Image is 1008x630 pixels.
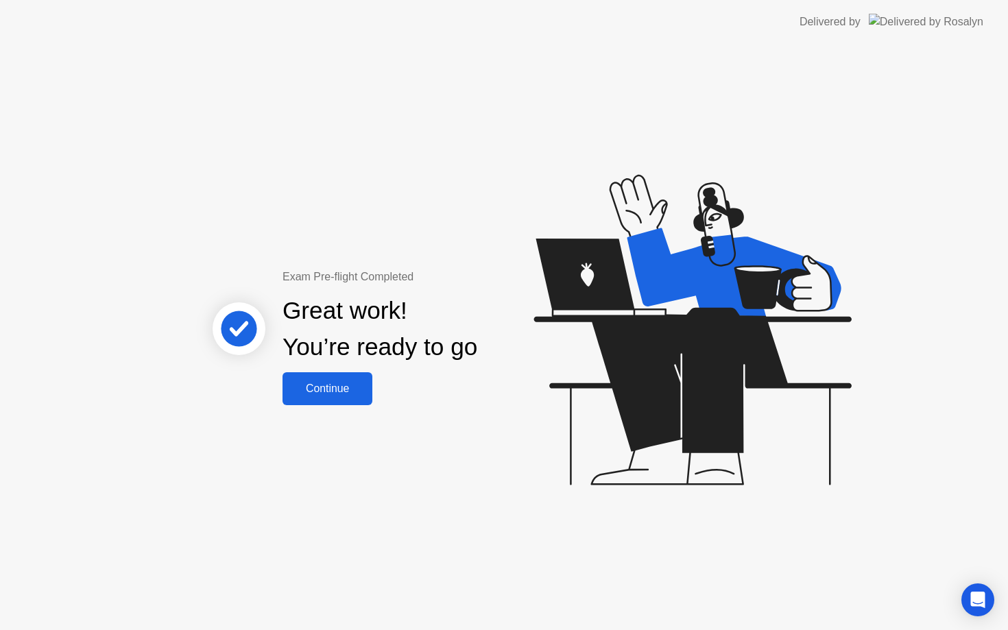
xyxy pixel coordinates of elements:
[283,372,372,405] button: Continue
[283,269,566,285] div: Exam Pre-flight Completed
[869,14,983,29] img: Delivered by Rosalyn
[961,583,994,616] div: Open Intercom Messenger
[800,14,861,30] div: Delivered by
[287,383,368,395] div: Continue
[283,293,477,365] div: Great work! You’re ready to go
